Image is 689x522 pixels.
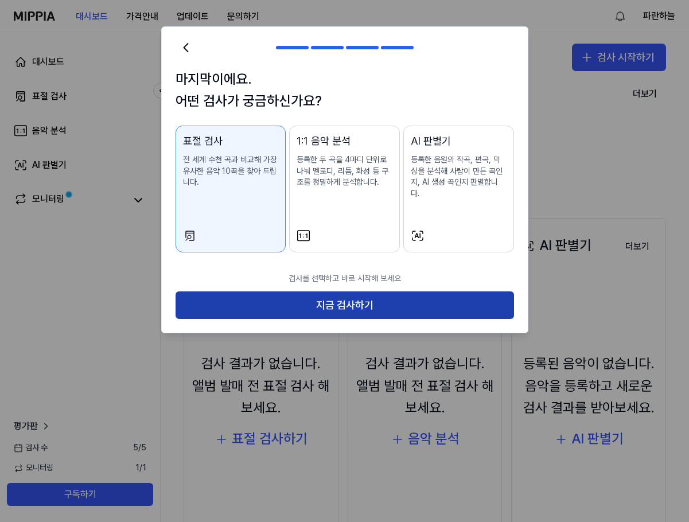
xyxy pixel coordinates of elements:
h1: 마지막이에요. 어떤 검사가 궁금하신가요? [176,68,514,112]
button: 표절 검사전 세계 수천 곡과 비교해 가장 유사한 음악 10곡을 찾아 드립니다. [176,126,286,252]
button: 지금 검사하기 [176,291,514,319]
div: 1:1 음악 분석 [297,133,392,150]
div: 표절 검사 [183,133,279,150]
p: 등록한 두 곡을 4마디 단위로 나눠 멜로디, 리듬, 화성 등 구조를 정밀하게 분석합니다. [297,154,392,188]
button: AI 판별기등록한 음원의 작곡, 편곡, 믹싱을 분석해 사람이 만든 곡인지, AI 생성 곡인지 판별합니다. [403,126,514,252]
p: 전 세계 수천 곡과 비교해 가장 유사한 음악 10곡을 찾아 드립니다. [183,154,279,188]
p: 검사를 선택하고 바로 시작해 보세요 [176,266,514,291]
div: AI 판별기 [411,133,507,150]
p: 등록한 음원의 작곡, 편곡, 믹싱을 분석해 사람이 만든 곡인지, AI 생성 곡인지 판별합니다. [411,154,507,199]
button: 1:1 음악 분석등록한 두 곡을 4마디 단위로 나눠 멜로디, 리듬, 화성 등 구조를 정밀하게 분석합니다. [289,126,400,252]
